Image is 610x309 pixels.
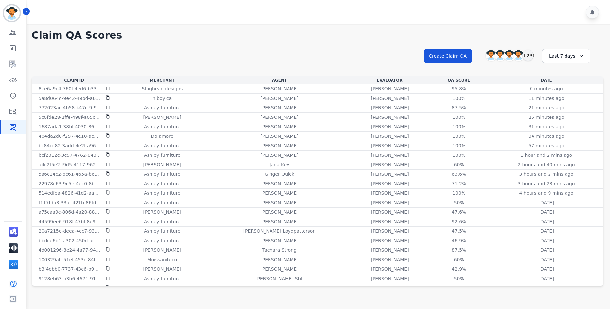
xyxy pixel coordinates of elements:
p: Ashley furniture [144,199,180,206]
p: [PERSON_NAME] [260,152,298,158]
div: QA Score [430,78,488,83]
div: 95.8% [444,85,474,92]
div: 60% [444,256,474,263]
p: a75caa9c-806d-4a20-88bb-3b53ae5aed13 [39,209,101,215]
p: [DATE] [539,266,554,272]
p: [DATE] [539,275,554,282]
p: [PERSON_NAME] [260,266,298,272]
p: Do amore [151,133,173,139]
div: 100% [444,190,474,196]
p: b3f4ebb0-7737-43c6-b99e-801502cf5618 [39,266,101,272]
p: 0 minutes ago [530,85,563,92]
p: 3 hours and 23 mins ago [518,180,575,187]
p: Moissaniteco [147,256,177,263]
div: 92.6% [444,218,474,225]
p: Ashley furniture [144,190,180,196]
img: Bordered avatar [4,5,20,21]
div: 42.9% [444,266,474,272]
p: [PERSON_NAME] [260,199,298,206]
p: 25 minutes ago [529,114,564,120]
p: [PERSON_NAME] [371,180,409,187]
p: 5c0fde28-2ffe-498f-a05c-376e06613d3e [39,114,101,120]
p: [PERSON_NAME] [371,209,409,215]
div: 100% [444,123,474,130]
div: 47.6% [444,209,474,215]
p: [PERSON_NAME] [371,152,409,158]
div: 71.2% [444,180,474,187]
p: [PERSON_NAME] [371,199,409,206]
p: Ashley furniture [144,180,180,187]
p: 44599ee6-918f-47bf-8e9c-e10b1b486a41 [39,218,101,225]
p: 4 hours and 9 mins ago [519,190,574,196]
p: 4d001296-8e24-4a77-9463-3c11b03e9a70 [39,247,101,253]
p: [PERSON_NAME] [371,85,409,92]
p: bcf2012c-3c97-4762-843e-8cebdfcb2e78 [39,152,101,158]
p: [PERSON_NAME] [260,123,298,130]
p: [PERSON_NAME] [371,114,409,120]
p: Ashley furniture [144,104,180,111]
p: 11 minutes ago [529,95,564,101]
p: [PERSON_NAME] [371,228,409,234]
p: a5878b98-2d72-4223-ac0b-2c34ee22138a [39,285,101,291]
p: [PERSON_NAME] [371,161,409,168]
div: 87.5% [444,247,474,253]
p: [PERSON_NAME] [371,123,409,130]
h1: Claim QA Scores [32,29,603,41]
div: 100% [444,133,474,139]
p: Ashley furniture [144,142,180,149]
p: [PERSON_NAME] [260,285,298,291]
p: 9128eb63-b3b6-4671-91ca-e240fdcd812f [39,275,101,282]
div: 50% [444,199,474,206]
p: [PERSON_NAME] [260,218,298,225]
p: [PERSON_NAME] [371,133,409,139]
p: [PERSON_NAME] [260,142,298,149]
p: [PERSON_NAME] Loydpatterson [243,228,316,234]
div: +231 [522,50,533,61]
p: 5a6c14c2-6c61-465a-b643-5acfa4ddfee6 [39,171,101,177]
p: 1687ada1-38bf-4030-865f-32629fb3d98b [39,123,101,130]
p: 3 hours and 2 mins ago [519,171,574,177]
div: 100% [444,152,474,158]
p: [PERSON_NAME] Still [255,275,304,282]
p: 21 minutes ago [529,104,564,111]
div: Agent [209,78,350,83]
p: [PERSON_NAME] [371,275,409,282]
div: 47.5% [444,228,474,234]
div: 63.6% [444,171,474,177]
p: [PERSON_NAME] [143,266,181,272]
p: [PERSON_NAME] [260,180,298,187]
p: 772023ac-4b58-447c-9f91-ebd4b911498f [39,104,101,111]
p: [PERSON_NAME] [260,104,298,111]
p: 8ee6a9c4-760f-4ed6-b334-2bf643df77c3 [39,85,101,92]
p: [PERSON_NAME] [371,95,409,101]
p: Ashley furniture [144,237,180,244]
p: Staghead designs [142,85,183,92]
p: [PERSON_NAME] [143,161,181,168]
div: Date [491,78,602,83]
p: [DATE] [539,256,554,263]
p: [PERSON_NAME] [371,247,409,253]
p: a4c2f5e2-f9d5-4117-9620-17e7caba860c [39,161,101,168]
div: 46.9% [444,237,474,244]
div: Merchant [118,78,207,83]
p: Ashley furniture [144,123,180,130]
div: 100% [444,285,474,291]
p: [DATE] [539,247,554,253]
p: [PERSON_NAME] [371,190,409,196]
div: 50% [444,275,474,282]
div: Last 7 days [542,49,590,63]
p: 404da2d0-f297-4e10-ac74-56925a8f9e2b [39,133,101,139]
p: [PERSON_NAME] [260,95,298,101]
p: [PERSON_NAME] [260,190,298,196]
p: [PERSON_NAME] [143,114,181,120]
p: Tachara Strong [262,247,297,253]
p: [DATE] [539,218,554,225]
p: [PERSON_NAME] [260,133,298,139]
p: [PERSON_NAME] [371,256,409,263]
p: [PERSON_NAME] [260,114,298,120]
div: Evaluator [352,78,427,83]
p: [PERSON_NAME] [371,104,409,111]
p: [PERSON_NAME] [371,266,409,272]
p: Jada Key [270,161,289,168]
p: [PERSON_NAME] [260,256,298,263]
